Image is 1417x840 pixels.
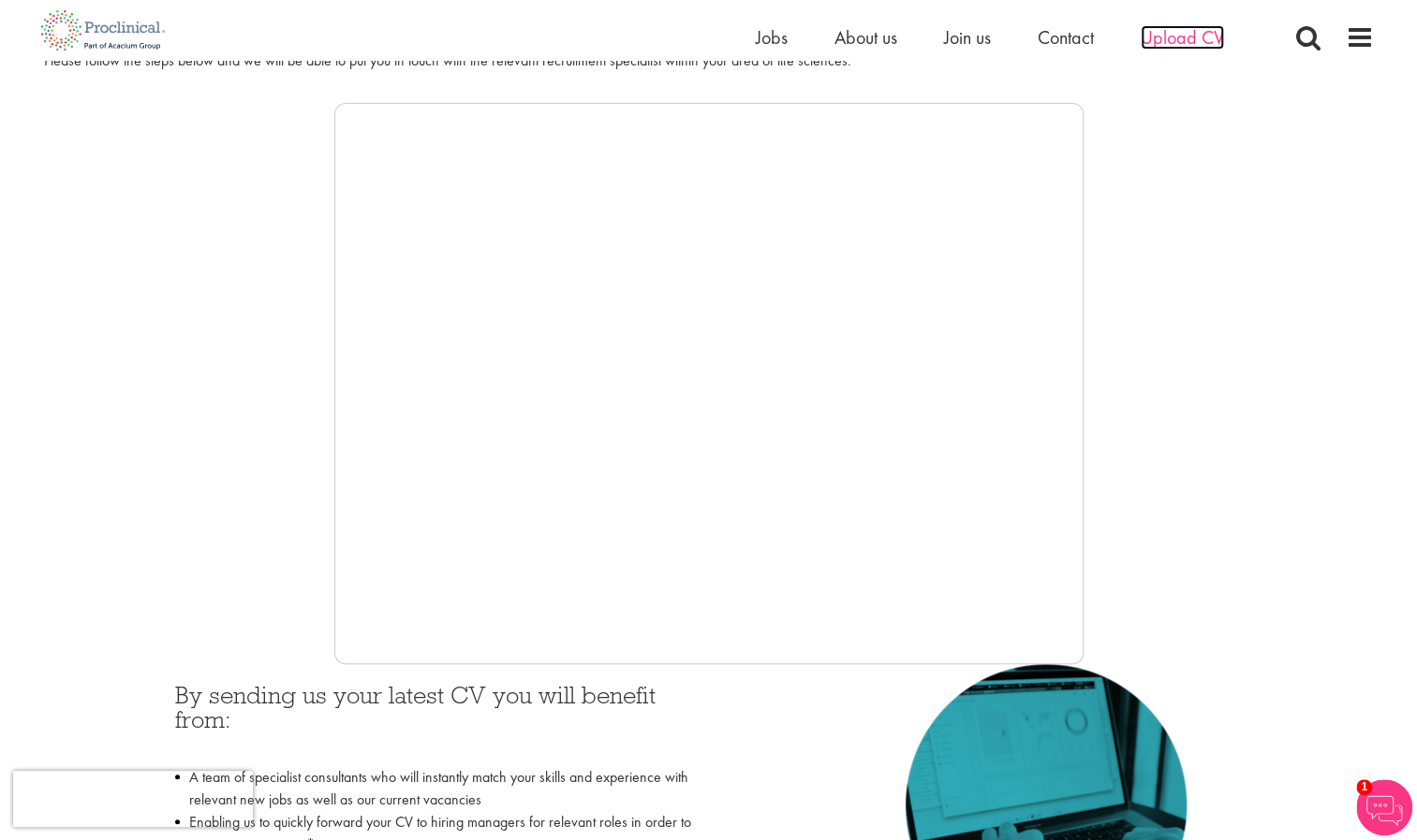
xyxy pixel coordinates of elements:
span: 1 [1356,779,1372,795]
a: About us [834,25,897,50]
div: Please follow the steps below and we will be able to put you in touch with the relevant recruitme... [44,51,1374,72]
a: Upload CV [1141,25,1224,50]
a: Jobs [756,25,788,50]
li: A team of specialist consultants who will instantly match your skills and experience with relevan... [175,766,695,811]
iframe: reCAPTCHA [13,771,253,827]
a: Contact [1038,25,1094,50]
img: Chatbot [1356,779,1412,835]
h3: By sending us your latest CV you will benefit from: [175,683,695,757]
a: Join us [944,25,991,50]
